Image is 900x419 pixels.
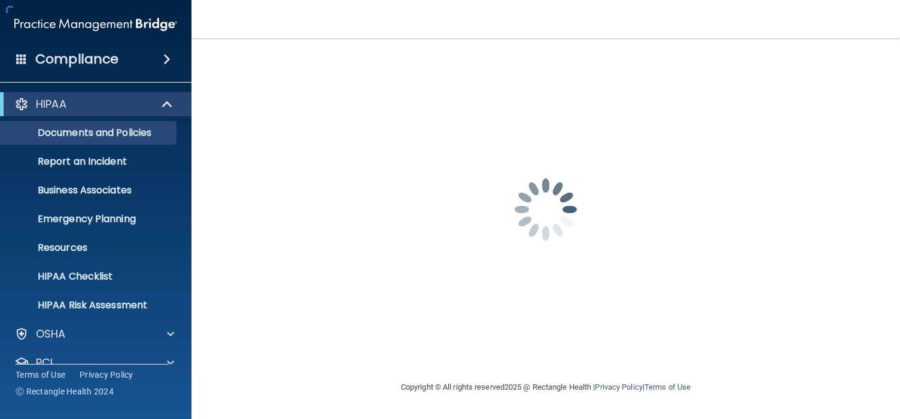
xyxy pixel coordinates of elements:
p: Resources [8,242,171,254]
p: OSHA [36,327,66,341]
p: Business Associates [8,184,171,196]
a: Terms of Use [16,369,65,381]
a: Privacy Policy [80,369,133,381]
p: HIPAA Risk Assessment [8,299,171,311]
h4: Compliance [35,51,118,68]
img: spinner.e123f6fc.gif [486,150,606,269]
a: Privacy Policy [595,382,642,391]
a: PCI [14,356,174,370]
a: HIPAA [14,97,174,111]
div: Copyright © All rights reserved 2025 @ Rectangle Health | | [327,368,764,406]
a: OSHA [14,327,174,341]
p: Documents and Policies [8,127,171,139]
a: Terms of Use [644,382,691,391]
p: PCI [36,356,53,370]
span: Ⓒ Rectangle Health 2024 [16,385,114,397]
img: PMB logo [14,13,177,37]
p: HIPAA Checklist [8,271,171,283]
p: Emergency Planning [8,213,171,225]
p: HIPAA [36,97,66,111]
p: Report an Incident [8,156,171,168]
